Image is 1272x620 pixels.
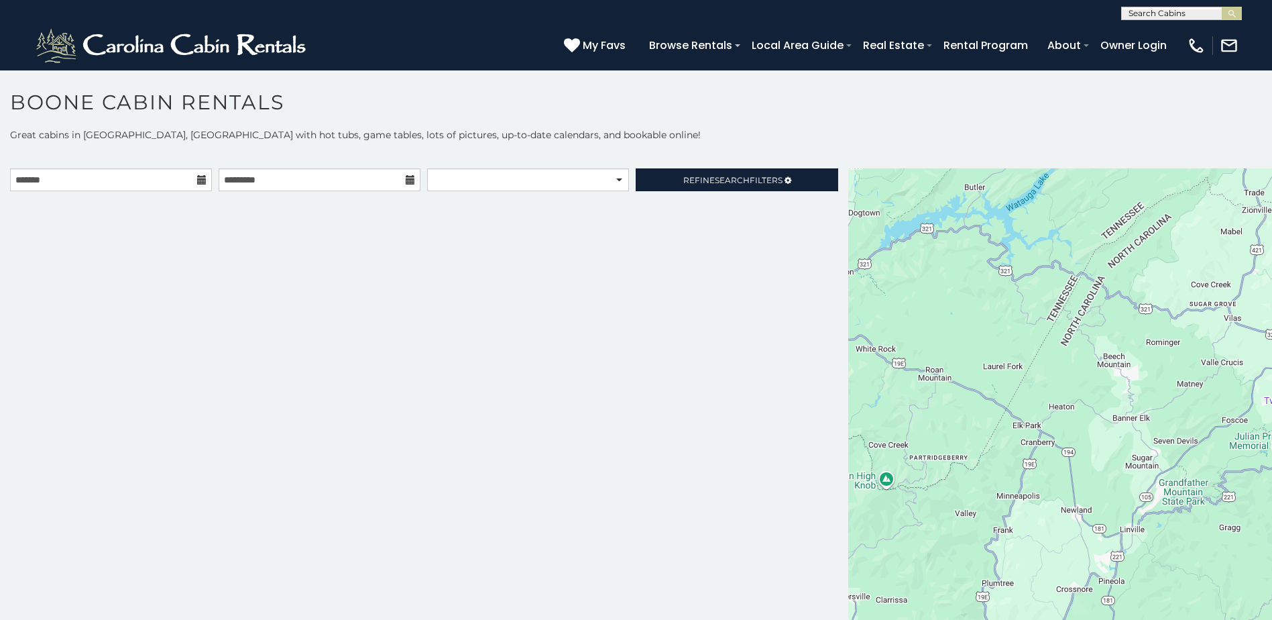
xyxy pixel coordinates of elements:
a: Owner Login [1094,34,1173,57]
a: About [1041,34,1088,57]
a: RefineSearchFilters [636,168,837,191]
span: Refine Filters [683,175,783,185]
span: My Favs [583,37,626,54]
img: mail-regular-white.png [1220,36,1238,55]
span: Search [715,175,750,185]
a: My Favs [564,37,629,54]
a: Real Estate [856,34,931,57]
a: Browse Rentals [642,34,739,57]
img: phone-regular-white.png [1187,36,1206,55]
a: Rental Program [937,34,1035,57]
a: Local Area Guide [745,34,850,57]
img: White-1-2.png [34,25,312,66]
